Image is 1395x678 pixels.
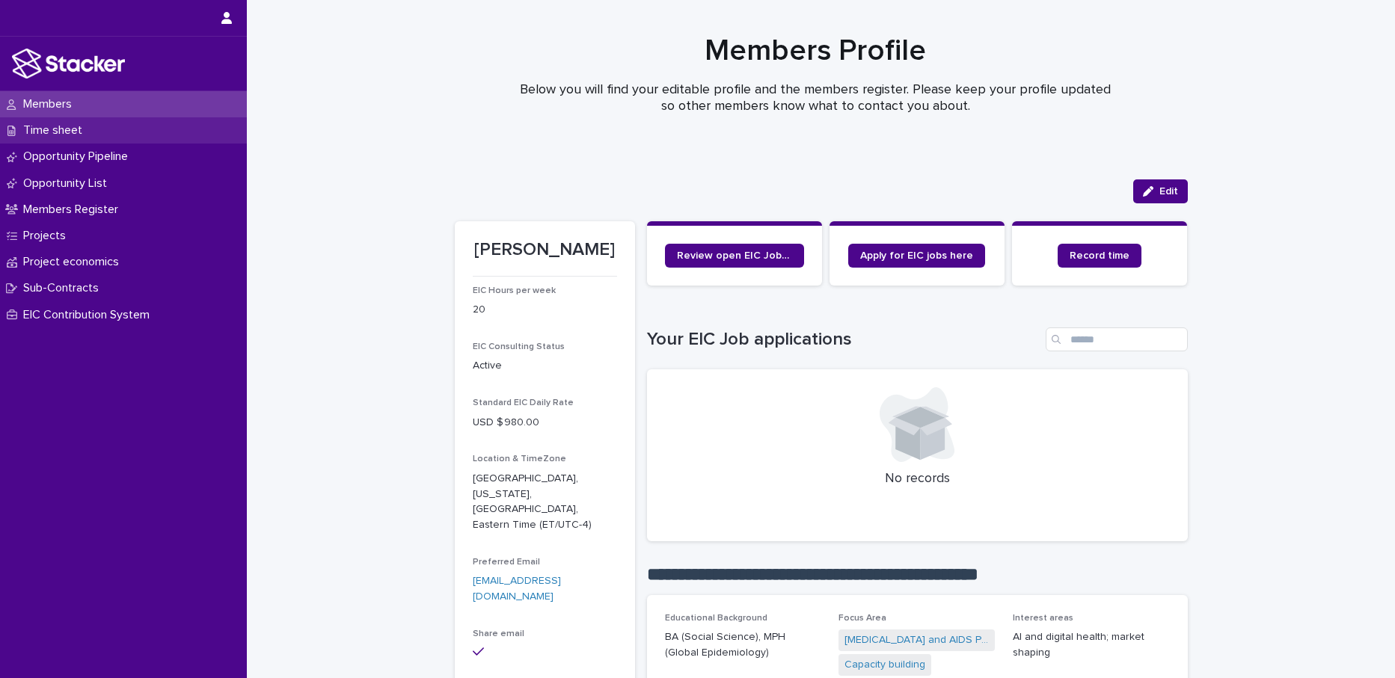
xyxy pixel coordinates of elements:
a: Apply for EIC jobs here [848,244,985,268]
span: Record time [1070,250,1129,261]
p: EIC Contribution System [17,308,162,322]
span: EIC Consulting Status [473,342,565,351]
span: Apply for EIC jobs here [860,250,973,261]
p: [GEOGRAPHIC_DATA], [US_STATE], [GEOGRAPHIC_DATA], Eastern Time (ET/UTC-4) [473,471,617,533]
a: Capacity building [844,657,925,673]
a: Record time [1058,244,1141,268]
p: Below you will find your editable profile and the members register. Please keep your profile upda... [516,82,1115,114]
span: Preferred Email [473,558,540,567]
p: No records [665,471,1170,487]
a: [MEDICAL_DATA] and AIDS Prevention and care service [844,632,989,648]
a: Review open EIC Jobs here [665,244,804,268]
h1: Members Profile [449,33,1182,69]
span: Edit [1159,186,1178,197]
span: Interest areas [1013,614,1073,623]
p: Project economics [17,255,131,269]
span: Standard EIC Daily Rate [473,398,574,407]
a: [EMAIL_ADDRESS][DOMAIN_NAME] [473,576,561,602]
p: BA (Social Science), MPH (Global Epidemiology) [665,629,821,661]
span: Focus Area [838,614,886,623]
span: Educational Background [665,614,767,623]
input: Search [1046,327,1188,351]
p: Time sheet [17,123,94,138]
p: Opportunity List [17,176,119,191]
h1: Your EIC Job applications [647,329,1040,351]
p: Members [17,97,84,111]
span: Review open EIC Jobs here [677,250,792,261]
span: Share email [473,629,524,638]
span: Location & TimeZone [473,454,566,463]
p: USD $ 980.00 [473,415,617,431]
p: Active [473,358,617,374]
p: Members Register [17,203,130,217]
p: Sub-Contracts [17,281,111,295]
button: Edit [1133,179,1188,203]
p: Opportunity Pipeline [17,150,140,164]
p: AI and digital health; market shaping [1013,629,1169,661]
p: 20 [473,302,617,318]
img: stacker-logo-white.png [12,49,125,78]
p: Projects [17,229,78,243]
span: EIC Hours per week [473,286,556,295]
p: [PERSON_NAME] [473,239,617,261]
